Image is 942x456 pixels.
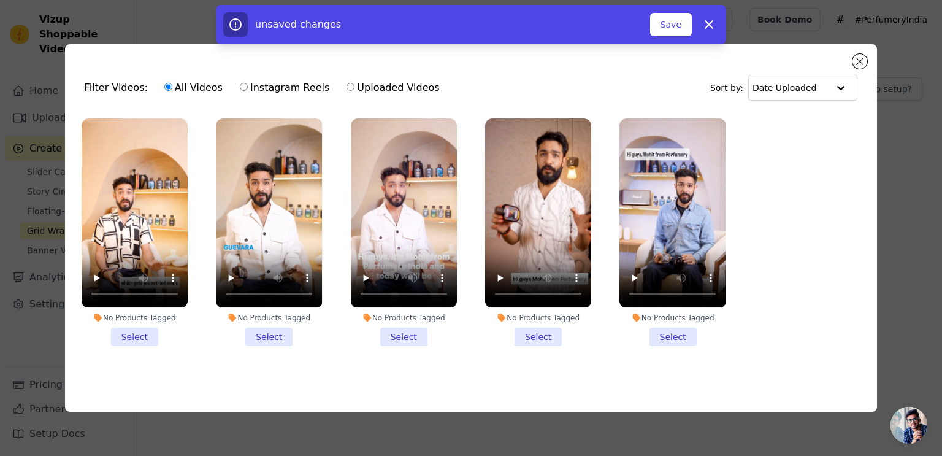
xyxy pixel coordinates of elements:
[85,74,446,102] div: Filter Videos:
[890,407,927,444] a: Open chat
[852,54,867,69] button: Close modal
[239,80,330,96] label: Instagram Reels
[351,313,457,323] div: No Products Tagged
[216,313,322,323] div: No Products Tagged
[255,18,341,30] span: unsaved changes
[619,313,726,323] div: No Products Tagged
[346,80,440,96] label: Uploaded Videos
[485,313,591,323] div: No Products Tagged
[82,313,188,323] div: No Products Tagged
[710,75,858,101] div: Sort by:
[650,13,692,36] button: Save
[164,80,223,96] label: All Videos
